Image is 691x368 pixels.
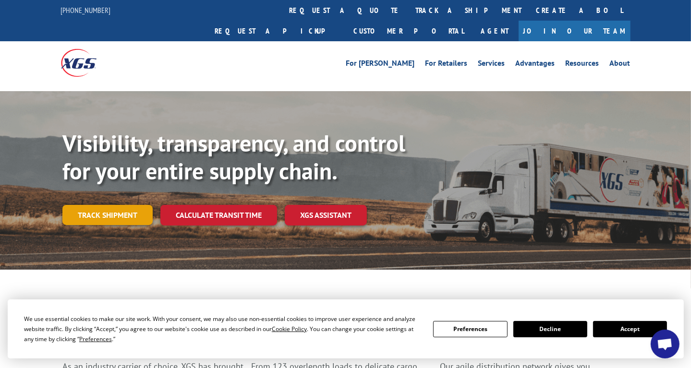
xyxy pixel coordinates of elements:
[472,21,519,41] a: Agent
[79,335,112,343] span: Preferences
[610,59,630,70] a: About
[566,59,599,70] a: Resources
[516,59,555,70] a: Advantages
[8,299,684,358] div: Cookie Consent Prompt
[513,321,587,337] button: Decline
[24,314,422,344] div: We use essential cookies to make our site work. With your consent, we may also use non-essential ...
[208,21,347,41] a: Request a pickup
[160,205,277,226] a: Calculate transit time
[62,205,153,225] a: Track shipment
[425,59,468,70] a: For Retailers
[285,205,367,226] a: XGS ASSISTANT
[347,21,472,41] a: Customer Portal
[651,330,679,358] div: Open chat
[433,321,507,337] button: Preferences
[346,59,415,70] a: For [PERSON_NAME]
[62,128,405,186] b: Visibility, transparency, and control for your entire supply chain.
[519,21,630,41] a: Join Our Team
[272,325,307,333] span: Cookie Policy
[478,59,505,70] a: Services
[61,5,111,15] a: [PHONE_NUMBER]
[593,321,667,337] button: Accept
